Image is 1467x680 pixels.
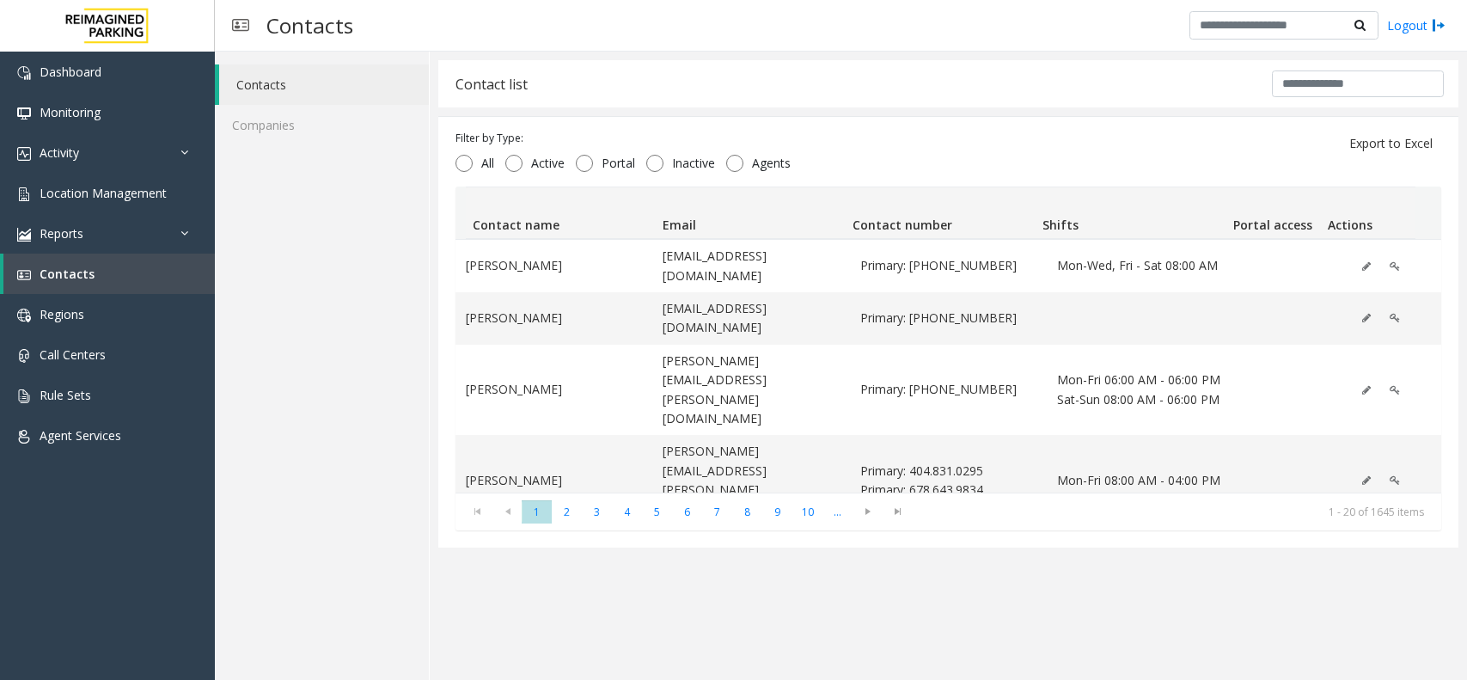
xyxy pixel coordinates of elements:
div: Data table [455,187,1441,492]
img: 'icon' [17,268,31,282]
img: 'icon' [17,228,31,242]
span: Sat-Sun 08:00 AM - 06:00 PM [1057,390,1233,409]
th: Portal access [1226,187,1321,239]
span: Primary: 404.831.0295 [860,462,1036,481]
span: Primary: 404-688-6492 [860,309,1036,328]
td: [PERSON_NAME] [455,240,652,292]
h3: Contacts [258,4,362,46]
button: Edit (disabled) [1353,377,1380,403]
span: Inactive [663,155,724,172]
a: Contacts [219,64,429,105]
button: Edit Portal Access (disabled) [1380,305,1409,331]
span: Page 2 [552,500,582,524]
img: pageIcon [232,4,249,46]
span: Mon-Wed, Fri - Sat 08:00 AM [1057,256,1233,275]
td: [PERSON_NAME] [455,435,652,526]
span: Mon-Fri 08:00 AM - 04:00 PM [1057,471,1233,490]
th: Contact name [466,187,656,239]
img: 'icon' [17,349,31,363]
span: Activity [40,144,79,161]
span: Mon-Fri 06:00 AM - 06:00 PM [1057,371,1233,389]
div: Filter by Type: [455,131,799,146]
img: 'icon' [17,147,31,161]
span: Reports [40,225,83,242]
td: [PERSON_NAME][EMAIL_ADDRESS][PERSON_NAME][DOMAIN_NAME] [652,345,849,436]
span: Regions [40,306,84,322]
span: Page 3 [582,500,612,524]
button: Edit (disabled) [1353,254,1380,279]
span: Page 6 [672,500,702,524]
span: Page 1 [522,500,552,524]
img: 'icon' [17,107,31,120]
td: [EMAIL_ADDRESS][DOMAIN_NAME] [652,240,849,292]
input: All [455,155,473,172]
span: Page 5 [642,500,672,524]
input: Active [505,155,523,172]
img: 'icon' [17,187,31,201]
img: logout [1432,16,1446,34]
a: Contacts [3,254,215,294]
th: Contact number [846,187,1036,239]
img: 'icon' [17,309,31,322]
span: Contacts [40,266,95,282]
td: [PERSON_NAME][EMAIL_ADDRESS][PERSON_NAME][DOMAIN_NAME] [652,435,849,526]
button: Edit (disabled) [1353,468,1380,493]
span: Go to the last page [886,505,909,518]
span: Page 8 [732,500,762,524]
span: Primary: 678.643.9834 [860,481,1036,499]
img: 'icon' [17,389,31,403]
input: Agents [726,155,743,172]
span: Page 10 [792,500,822,524]
th: Shifts [1036,187,1226,239]
span: Dashboard [40,64,101,80]
td: [PERSON_NAME] [455,345,652,436]
button: Edit (disabled) [1353,305,1380,331]
kendo-pager-info: 1 - 20 of 1645 items [923,505,1424,519]
button: Edit Portal Access (disabled) [1380,377,1409,403]
a: Logout [1387,16,1446,34]
td: [PERSON_NAME] [455,292,652,345]
span: Location Management [40,185,167,201]
span: Go to the last page [883,500,913,524]
img: 'icon' [17,66,31,80]
span: Monitoring [40,104,101,120]
input: Portal [576,155,593,172]
span: Agent Services [40,427,121,444]
span: Page 11 [822,500,853,524]
span: Call Centers [40,346,106,363]
span: Rule Sets [40,387,91,403]
button: Export to Excel [1339,130,1443,157]
span: Go to the next page [853,500,883,524]
span: Page 9 [762,500,792,524]
th: Email [656,187,846,239]
span: Page 4 [612,500,642,524]
span: All [473,155,503,172]
span: Go to the next page [856,505,879,518]
span: Primary: 404-409-1757 [860,380,1036,399]
span: Primary: 404-597-0824 [860,256,1036,275]
button: Edit Portal Access (disabled) [1380,254,1409,279]
span: Agents [743,155,799,172]
span: Portal [593,155,644,172]
a: Companies [215,105,429,145]
th: Actions [1321,187,1416,239]
span: Active [523,155,573,172]
span: Page 7 [702,500,732,524]
img: 'icon' [17,430,31,444]
button: Edit Portal Access (disabled) [1380,468,1409,493]
td: [EMAIL_ADDRESS][DOMAIN_NAME] [652,292,849,345]
div: Contact list [455,73,528,95]
input: Inactive [646,155,663,172]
